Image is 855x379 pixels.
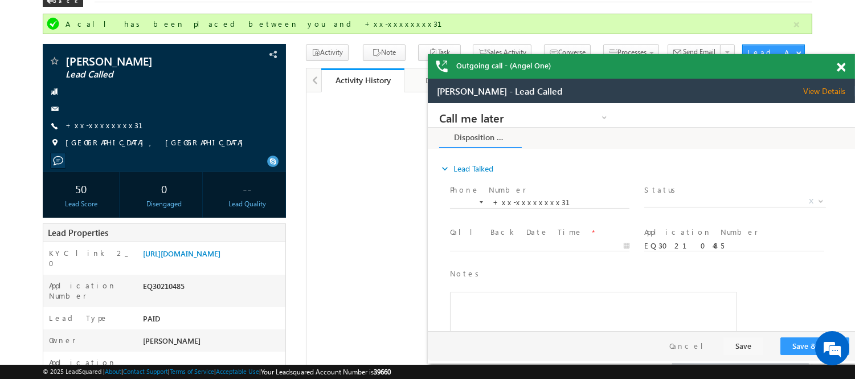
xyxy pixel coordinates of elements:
span: 39660 [374,368,391,376]
div: Activity History [330,75,395,85]
span: X [381,93,386,103]
label: Status [216,81,252,92]
div: Documents [414,74,477,87]
div: EQ30210485 [140,280,285,296]
button: Converse [544,44,591,61]
div: PAID [140,313,285,329]
a: Contact Support [123,368,168,375]
a: +xx-xxxxxxxx31 [66,120,157,130]
div: -- [212,178,283,199]
span: [PERSON_NAME] [143,336,201,345]
span: © 2025 LeadSquared | | | | | [43,366,391,377]
div: 0 [129,178,199,199]
span: Outgoing call - (Angel One) [456,60,551,71]
label: Application Number [49,280,131,301]
a: [URL][DOMAIN_NAME] [143,248,220,258]
div: 50 [46,178,116,199]
span: Your Leadsquared Account Number is [261,368,391,376]
label: Call Back Date Time [22,124,155,135]
button: Task [418,44,461,61]
div: Chat with us now [59,60,191,75]
button: Note [363,44,406,61]
a: Documents [404,68,487,92]
i: expand_more [11,60,23,71]
label: Notes [22,165,55,176]
span: Call me later [11,9,157,19]
span: Lead Properties [48,227,108,238]
button: Send Email [668,44,721,61]
div: A call has been placed between you and +xx-xxxxxxxx31 [66,19,792,29]
div: Disengaged [129,199,199,209]
button: Processes [603,44,659,61]
a: Terms of Service [170,368,214,375]
span: [PERSON_NAME] - Lead Called [9,7,135,18]
span: Processes [617,48,647,56]
a: Call me later [11,8,182,21]
em: Start Chat [155,295,207,311]
img: d_60004797649_company_0_60004797649 [19,60,48,75]
span: [GEOGRAPHIC_DATA], [GEOGRAPHIC_DATA] [66,137,249,149]
div: Lead Quality [212,199,283,209]
span: Lead Called [66,69,216,80]
div: Rich Text Editor, 40788eee-0fb2-11ec-a811-0adc8a9d82c2__tab1__section1__Notes__Lead__0_lsq-form-m... [22,189,309,252]
button: Activity [306,44,349,61]
div: Lead Score [46,199,116,209]
label: KYC link 2_0 [49,248,131,268]
a: Disposition Form [11,25,94,45]
button: Sales Activity [473,44,531,61]
a: Activity History [321,68,404,92]
label: Phone Number [22,81,99,92]
textarea: Type your message and hit 'Enter' [15,105,208,286]
label: Application Status [49,357,131,378]
div: Minimize live chat window [187,6,214,33]
label: Owner [49,335,76,345]
span: View Details [375,7,427,18]
button: Lead Actions [742,44,805,62]
a: Acceptable Use [216,368,259,375]
label: Application Number [216,124,330,135]
span: Send Email [684,47,716,57]
a: expand_moreLead Talked [11,55,66,76]
a: About [105,368,121,375]
span: [PERSON_NAME] [66,55,216,67]
div: Lead Actions [747,47,796,58]
label: Lead Type [49,313,108,323]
